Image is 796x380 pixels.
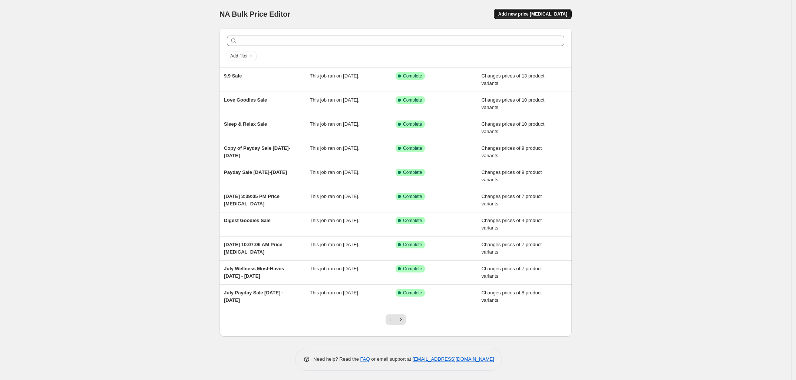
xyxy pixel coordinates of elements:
nav: Pagination [386,314,406,325]
button: Add new price [MEDICAL_DATA] [494,9,572,19]
span: This job ran on [DATE]. [310,145,360,151]
span: Complete [403,169,422,175]
span: This job ran on [DATE]. [310,121,360,127]
span: Add filter [230,53,248,59]
span: Changes prices of 9 product variants [482,169,542,182]
span: Complete [403,266,422,272]
span: Complete [403,242,422,248]
span: This job ran on [DATE]. [310,169,360,175]
span: Complete [403,97,422,103]
span: 9.9 Sale [224,73,242,79]
span: NA Bulk Price Editor [219,10,290,18]
span: Changes prices of 10 product variants [482,97,545,110]
span: Changes prices of 7 product variants [482,242,542,255]
span: Changes prices of 4 product variants [482,218,542,231]
span: This job ran on [DATE]. [310,266,360,271]
span: [DATE] 10:07:06 AM Price [MEDICAL_DATA] [224,242,283,255]
span: This job ran on [DATE]. [310,97,360,103]
span: Changes prices of 8 product variants [482,290,542,303]
span: Changes prices of 10 product variants [482,121,545,134]
span: This job ran on [DATE]. [310,218,360,223]
span: July Wellness Must-Haves [DATE] - [DATE] [224,266,284,279]
span: Love Goodies Sale [224,97,267,103]
span: Changes prices of 9 product variants [482,145,542,158]
span: Payday Sale [DATE]-[DATE] [224,169,287,175]
span: Complete [403,290,422,296]
a: [EMAIL_ADDRESS][DOMAIN_NAME] [413,356,494,362]
span: Need help? Read the [313,356,360,362]
span: Complete [403,145,422,151]
span: Digest Goodies Sale [224,218,271,223]
span: Complete [403,218,422,224]
span: This job ran on [DATE]. [310,73,360,79]
span: Complete [403,73,422,79]
a: FAQ [360,356,370,362]
span: or email support at [370,356,413,362]
button: Next [396,314,406,325]
span: This job ran on [DATE]. [310,290,360,295]
span: Sleep & Relax Sale [224,121,267,127]
span: Changes prices of 13 product variants [482,73,545,86]
span: Add new price [MEDICAL_DATA] [498,11,567,17]
span: Complete [403,194,422,199]
span: Copy of Payday Sale [DATE]-[DATE] [224,145,290,158]
span: Changes prices of 7 product variants [482,266,542,279]
span: This job ran on [DATE]. [310,242,360,247]
span: Complete [403,121,422,127]
span: July Payday Sale [DATE] - [DATE] [224,290,283,303]
span: [DATE] 3:39:05 PM Price [MEDICAL_DATA] [224,194,280,206]
button: Add filter [227,52,257,60]
span: Changes prices of 7 product variants [482,194,542,206]
span: This job ran on [DATE]. [310,194,360,199]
